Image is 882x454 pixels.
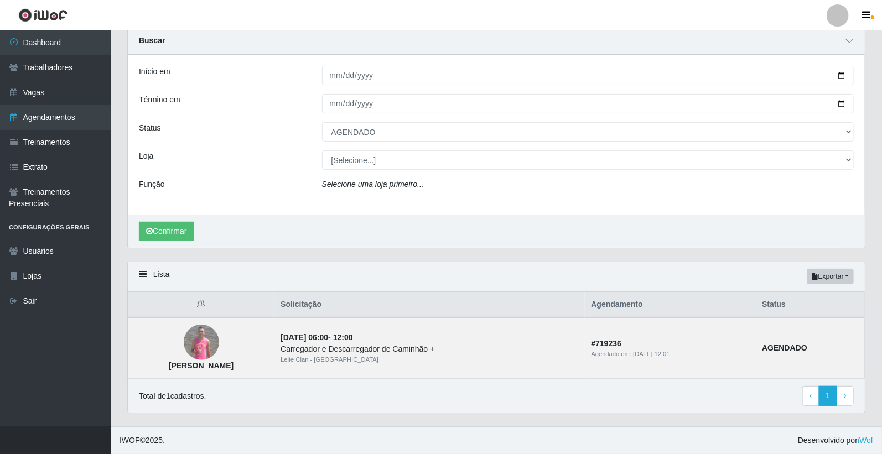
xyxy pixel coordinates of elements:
[139,390,206,402] p: Total de 1 cadastros.
[762,343,807,352] strong: AGENDADO
[802,386,819,406] a: Previous
[807,269,854,284] button: Exportar
[120,435,165,446] span: © 2025 .
[139,94,180,106] label: Término em
[798,435,873,446] span: Desenvolvido por
[633,351,670,357] time: [DATE] 12:01
[592,339,622,348] strong: # 719236
[585,292,756,318] th: Agendamento
[169,361,234,370] strong: [PERSON_NAME]
[810,391,812,400] span: ‹
[858,436,873,445] a: iWof
[18,8,68,22] img: CoreUI Logo
[819,386,838,406] a: 1
[128,262,865,291] div: Lista
[139,222,194,241] button: Confirmar
[837,386,854,406] a: Next
[184,325,219,360] img: Jeferson Marinho Do Nascimento
[755,292,864,318] th: Status
[120,436,140,445] span: IWOF
[139,179,165,190] label: Função
[139,66,170,77] label: Início em
[281,343,578,355] div: Carregador e Descarregador de Caminhão +
[274,292,584,318] th: Solicitação
[844,391,847,400] span: ›
[281,355,578,364] div: Leite Clan - [GEOGRAPHIC_DATA]
[802,386,854,406] nav: pagination
[322,180,424,189] i: Selecione uma loja primeiro...
[322,66,854,85] input: 00/00/0000
[281,333,328,342] time: [DATE] 06:00
[592,349,749,359] div: Agendado em:
[139,122,161,134] label: Status
[139,36,165,45] strong: Buscar
[333,333,353,342] time: 12:00
[322,94,854,113] input: 00/00/0000
[139,150,153,162] label: Loja
[281,333,352,342] strong: -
